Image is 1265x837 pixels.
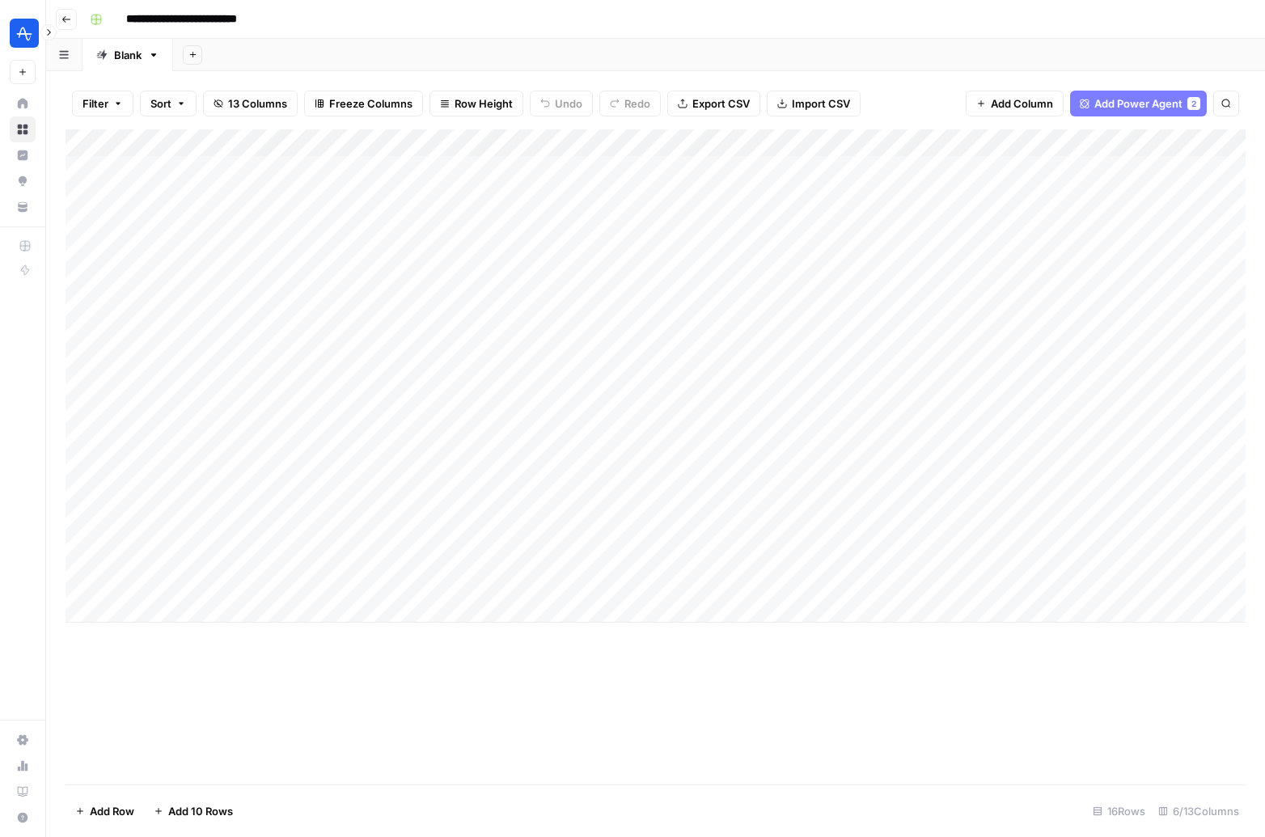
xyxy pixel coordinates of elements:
div: Blank [114,47,142,63]
span: Row Height [455,95,513,112]
a: Browse [10,116,36,142]
span: Add Power Agent [1094,95,1182,112]
span: Filter [82,95,108,112]
div: 2 [1187,97,1200,110]
button: Import CSV [767,91,861,116]
span: Undo [555,95,582,112]
span: Sort [150,95,171,112]
div: 16 Rows [1086,798,1152,824]
span: 13 Columns [228,95,287,112]
span: Add 10 Rows [168,803,233,819]
button: Sort [140,91,197,116]
button: Export CSV [667,91,760,116]
span: Freeze Columns [329,95,412,112]
div: 6/13 Columns [1152,798,1246,824]
button: 13 Columns [203,91,298,116]
button: Row Height [429,91,523,116]
a: Insights [10,142,36,168]
button: Freeze Columns [304,91,423,116]
button: Add Row [66,798,144,824]
a: Home [10,91,36,116]
img: Amplitude Logo [10,19,39,48]
a: Settings [10,727,36,753]
button: Add Column [966,91,1064,116]
span: Redo [624,95,650,112]
span: 2 [1191,97,1196,110]
button: Add Power Agent2 [1070,91,1207,116]
a: Your Data [10,194,36,220]
button: Help + Support [10,805,36,831]
button: Add 10 Rows [144,798,243,824]
span: Add Row [90,803,134,819]
button: Filter [72,91,133,116]
button: Undo [530,91,593,116]
button: Redo [599,91,661,116]
span: Import CSV [792,95,850,112]
a: Usage [10,753,36,779]
span: Add Column [991,95,1053,112]
button: Workspace: Amplitude [10,13,36,53]
span: Export CSV [692,95,750,112]
a: Opportunities [10,168,36,194]
a: Learning Hub [10,779,36,805]
a: Blank [82,39,173,71]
